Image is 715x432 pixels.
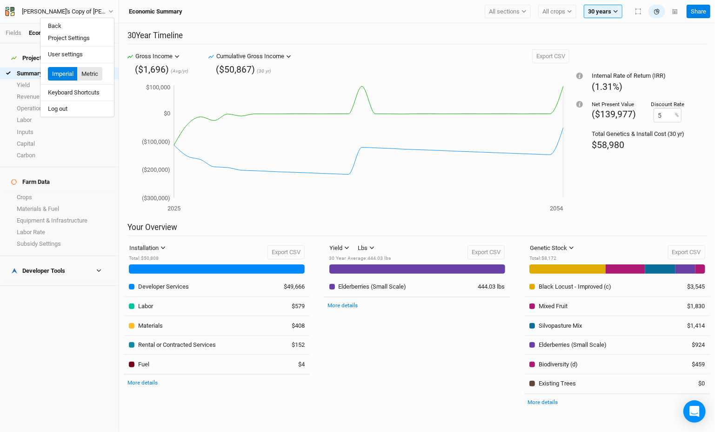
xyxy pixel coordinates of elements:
[592,72,684,80] div: Internal Rate of Return (IRR)
[539,322,582,330] div: Silvopasture Mix
[358,243,368,253] div: Lbs
[673,335,710,355] td: $924
[489,7,520,16] span: All sections
[329,255,391,262] div: 30 Year Average : 444.03 lbs
[29,29,58,37] div: Economics
[167,205,180,212] tspan: 2025
[142,166,170,173] tspan: ($200,000)
[138,360,149,369] div: Fuel
[11,54,53,62] div: Projections
[273,316,310,336] td: $408
[354,241,379,255] button: Lbs
[273,335,310,355] td: $152
[129,8,182,15] h3: Economic Summary
[584,5,622,19] button: 30 years
[267,245,305,259] button: Export CSV
[129,255,170,262] div: Total : $50,808
[142,138,170,145] tspan: ($100,000)
[146,84,170,91] tspan: $100,000
[539,302,568,310] div: Mixed Fruit
[135,63,169,76] div: ($1,696)
[40,20,114,32] button: Back
[138,322,163,330] div: Materials
[673,297,710,316] td: $1,830
[138,302,153,310] div: Labor
[257,68,271,75] span: (30 yr)
[216,52,284,61] div: Cumulative Gross Income
[673,355,710,374] td: $459
[273,277,310,297] td: $49,666
[539,360,578,369] div: Biodiversity (d)
[539,283,611,291] div: Black Locust - Improved (c)
[135,52,173,61] div: Gross Income
[330,243,343,253] div: Yield
[48,67,78,81] button: Imperial
[592,101,636,108] div: Net Present Value
[542,7,565,16] span: All crops
[273,297,310,316] td: $579
[127,223,707,236] h2: Your Overview
[171,68,188,75] span: (Avg/yr)
[326,241,354,255] button: Yield
[539,341,607,349] div: Elderberries (Small Scale)
[6,262,113,280] h4: Developer Tools
[22,7,108,16] div: Aly's Copy of Justin Greiwe
[327,302,358,309] a: More details
[40,103,114,115] button: Log out
[125,241,170,255] button: Installation
[11,267,65,275] div: Developer Tools
[214,49,294,63] button: Cumulative Gross Income
[6,29,21,36] a: Fields
[473,277,510,297] td: 444.03 lbs
[575,72,584,80] div: Tooltip anchor
[40,87,114,99] button: Keyboard Shortcuts
[651,101,684,108] div: Discount Rate
[668,245,705,259] button: Export CSV
[133,49,182,63] button: Gross Income
[592,130,684,138] div: Total Genetics & Install Cost (30 yr)
[142,195,170,202] tspan: ($300,000)
[528,399,558,405] a: More details
[526,241,578,255] button: Genetic Stock
[164,110,170,117] tspan: $0
[127,379,158,386] a: More details
[468,245,505,259] button: Export CSV
[675,112,679,119] label: %
[673,374,710,394] td: $0
[529,255,578,262] div: Total : $8,172
[485,5,531,19] button: All sections
[592,109,636,120] span: ($139,977)
[273,355,310,374] td: $4
[339,283,407,291] div: Elderberries (Small Scale)
[575,100,584,108] div: Tooltip anchor
[592,81,622,92] span: (1.31%)
[673,316,710,336] td: $1,414
[5,7,114,17] button: [PERSON_NAME]'s Copy of [PERSON_NAME]
[40,32,114,44] button: Project Settings
[673,277,710,297] td: $3,545
[127,31,707,44] h2: 30 Year Timeline
[138,341,216,349] div: Rental or Contracted Services
[654,108,682,122] input: 0
[216,63,255,76] div: ($50,867)
[538,5,576,19] button: All crops
[592,140,624,150] span: $58,980
[11,178,50,186] div: Farm Data
[550,205,563,212] tspan: 2054
[40,48,114,61] button: User settings
[129,243,159,253] div: Installation
[539,379,576,388] div: Existing Trees
[22,7,108,16] div: [PERSON_NAME]'s Copy of [PERSON_NAME]
[687,5,710,19] button: Share
[530,243,567,253] div: Genetic Stock
[532,49,569,63] button: Export CSV
[683,400,706,423] div: Open Intercom Messenger
[77,67,102,81] button: Metric
[138,283,189,291] div: Developer Services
